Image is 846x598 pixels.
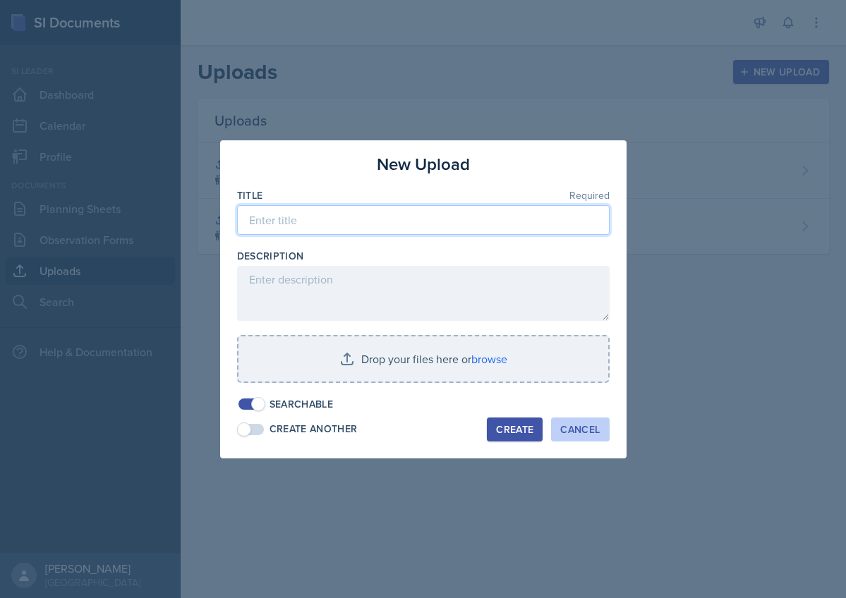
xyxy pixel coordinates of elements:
[270,422,358,437] div: Create Another
[270,397,334,412] div: Searchable
[237,205,610,235] input: Enter title
[487,417,543,441] button: Create
[377,152,470,177] h3: New Upload
[569,190,610,200] span: Required
[496,424,533,435] div: Create
[551,417,609,441] button: Cancel
[237,249,304,263] label: Description
[560,424,600,435] div: Cancel
[237,188,263,202] label: Title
